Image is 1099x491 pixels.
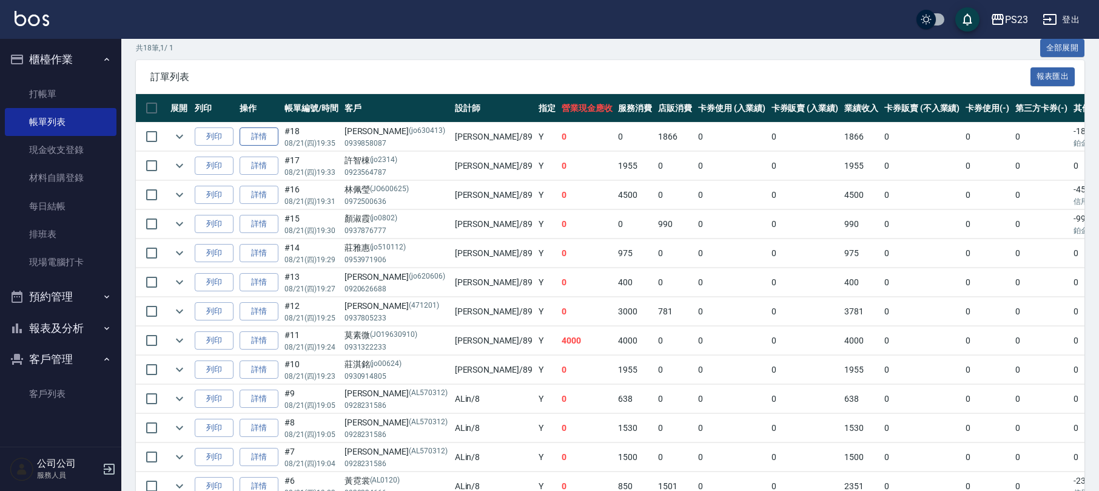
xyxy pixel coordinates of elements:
td: 0 [655,443,695,472]
td: 0 [768,268,842,297]
td: Y [536,385,559,413]
td: 0 [963,443,1012,472]
td: 0 [768,123,842,151]
p: (AL0120) [370,475,400,487]
a: 詳情 [240,419,278,438]
button: 列印 [195,215,234,234]
td: 0 [1012,152,1070,180]
th: 指定 [536,94,559,123]
td: 0 [695,210,768,239]
td: 0 [695,356,768,384]
td: Y [536,210,559,239]
td: 0 [695,297,768,326]
button: expand row [170,302,189,320]
td: 0 [559,152,616,180]
td: 0 [881,181,963,209]
td: 0 [768,152,842,180]
a: 詳情 [240,244,278,263]
td: 0 [768,443,842,472]
td: Y [536,443,559,472]
td: 0 [1012,327,1070,355]
a: 詳情 [240,157,278,175]
td: [PERSON_NAME] /89 [452,239,536,268]
td: 4000 [559,327,616,355]
a: 詳情 [240,127,278,146]
td: 0 [881,414,963,442]
td: #13 [281,268,341,297]
td: ALin /8 [452,414,536,442]
td: 0 [559,385,616,413]
td: ALin /8 [452,385,536,413]
a: 打帳單 [5,80,116,108]
td: #10 [281,356,341,384]
button: expand row [170,244,189,262]
th: 列印 [192,94,237,123]
p: 08/21 (四) 19:30 [284,225,338,236]
td: 0 [768,327,842,355]
td: 0 [881,210,963,239]
td: 0 [963,297,1012,326]
button: 列印 [195,244,234,263]
td: 0 [695,327,768,355]
td: 990 [655,210,695,239]
a: 排班表 [5,220,116,248]
p: (AL570312) [409,445,448,458]
div: [PERSON_NAME] [344,416,449,429]
button: PS23 [986,7,1033,32]
td: Y [536,356,559,384]
td: Y [536,123,559,151]
td: 990 [841,210,881,239]
td: 4500 [841,181,881,209]
button: 列印 [195,390,234,408]
p: 0937805233 [344,313,449,323]
td: 0 [963,210,1012,239]
button: 報表及分析 [5,313,116,344]
td: 638 [615,385,655,413]
div: [PERSON_NAME] [344,125,449,138]
td: 0 [963,123,1012,151]
button: expand row [170,390,189,408]
td: ALin /8 [452,443,536,472]
div: PS23 [1005,12,1028,27]
button: expand row [170,157,189,175]
td: 1500 [841,443,881,472]
td: Y [536,181,559,209]
p: 08/21 (四) 19:05 [284,429,338,440]
td: 0 [695,152,768,180]
td: Y [536,268,559,297]
td: 0 [768,414,842,442]
button: expand row [170,186,189,204]
td: Y [536,152,559,180]
th: 卡券使用 (入業績) [695,94,768,123]
td: 0 [655,385,695,413]
td: 4000 [841,327,881,355]
td: 0 [695,181,768,209]
p: 08/21 (四) 19:24 [284,342,338,353]
span: 訂單列表 [150,71,1030,83]
td: 3781 [841,297,881,326]
td: [PERSON_NAME] /89 [452,181,536,209]
a: 客戶列表 [5,380,116,408]
td: 975 [615,239,655,268]
a: 現場電腦打卡 [5,248,116,276]
a: 詳情 [240,273,278,292]
button: expand row [170,419,189,437]
td: 0 [1012,385,1070,413]
td: 0 [655,356,695,384]
img: Logo [15,11,49,26]
button: 列印 [195,302,234,321]
button: 列印 [195,448,234,467]
td: 0 [615,123,655,151]
td: 0 [559,414,616,442]
td: 0 [768,181,842,209]
th: 業績收入 [841,94,881,123]
button: 預約管理 [5,281,116,313]
a: 詳情 [240,361,278,379]
td: 0 [1012,210,1070,239]
button: 列印 [195,157,234,175]
p: 08/21 (四) 19:25 [284,313,338,323]
button: expand row [170,361,189,379]
p: 0923564787 [344,167,449,178]
td: 0 [881,443,963,472]
td: 0 [655,268,695,297]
